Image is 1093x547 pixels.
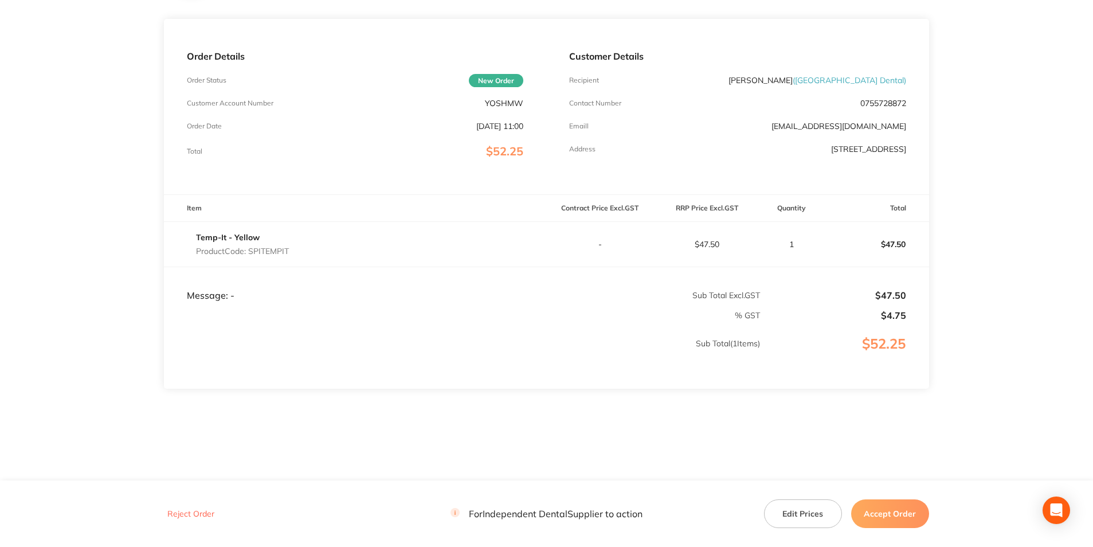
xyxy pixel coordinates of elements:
[450,508,643,519] p: For Independent Dental Supplier to action
[196,247,289,256] p: Product Code: SPITEMPIT
[187,122,222,130] p: Order Date
[547,240,653,249] p: -
[164,311,760,320] p: % GST
[761,336,929,375] p: $52.25
[653,195,761,222] th: RRP Price Excl. GST
[860,99,906,108] p: 0755728872
[831,144,906,154] p: [STREET_ADDRESS]
[822,230,929,258] p: $47.50
[476,122,523,131] p: [DATE] 11:00
[547,291,760,300] p: Sub Total Excl. GST
[486,144,523,158] span: $52.25
[761,290,906,300] p: $47.50
[164,509,218,519] button: Reject Order
[546,195,653,222] th: Contract Price Excl. GST
[187,147,202,155] p: Total
[761,195,822,222] th: Quantity
[851,499,929,528] button: Accept Order
[771,121,906,131] a: [EMAIL_ADDRESS][DOMAIN_NAME]
[654,240,760,249] p: $47.50
[164,339,760,371] p: Sub Total ( 1 Items)
[728,76,906,85] p: [PERSON_NAME]
[761,310,906,321] p: $4.75
[793,75,906,85] span: ( [GEOGRAPHIC_DATA] Dental )
[1043,497,1070,524] div: Open Intercom Messenger
[764,499,842,528] button: Edit Prices
[164,267,546,301] td: Message: -
[187,51,523,61] p: Order Details
[187,76,226,84] p: Order Status
[485,99,523,108] p: YOSHMW
[569,99,621,107] p: Contact Number
[569,76,599,84] p: Recipient
[164,195,546,222] th: Item
[469,74,523,87] span: New Order
[822,195,929,222] th: Total
[569,145,596,153] p: Address
[187,99,273,107] p: Customer Account Number
[761,240,821,249] p: 1
[196,232,260,243] a: Temp-It - Yellow
[569,51,906,61] p: Customer Details
[569,122,589,130] p: Emaill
